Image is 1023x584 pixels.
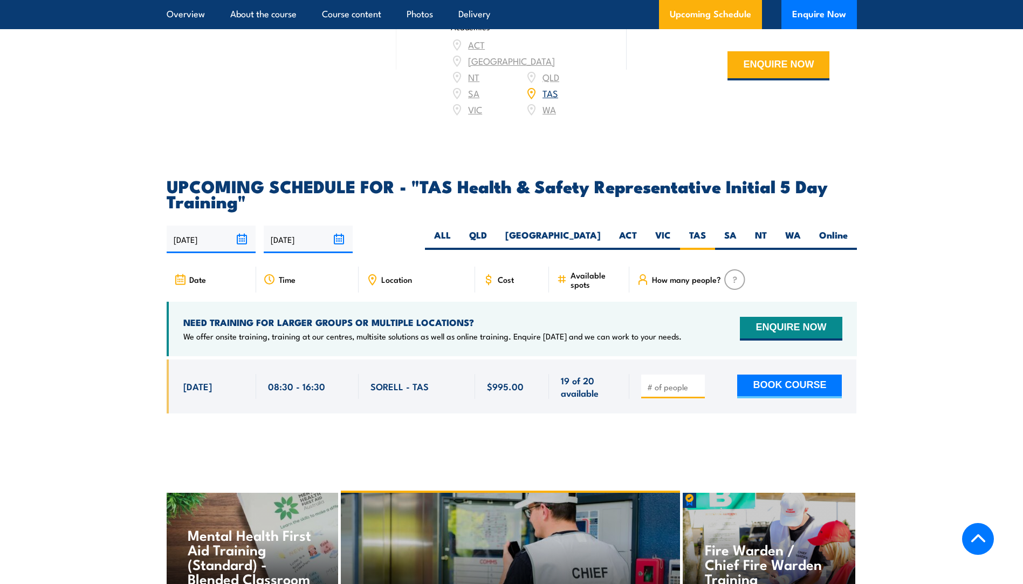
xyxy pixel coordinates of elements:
[680,229,715,250] label: TAS
[810,229,857,250] label: Online
[183,380,212,392] span: [DATE]
[183,331,682,342] p: We offer onsite training, training at our centres, multisite solutions as well as online training...
[189,275,206,284] span: Date
[167,226,256,253] input: From date
[279,275,296,284] span: Time
[740,317,842,341] button: ENQUIRE NOW
[610,229,646,250] label: ACT
[167,178,857,208] h2: UPCOMING SCHEDULE FOR - "TAS Health & Safety Representative Initial 5 Day Training"
[647,382,701,392] input: # of people
[715,229,746,250] label: SA
[498,275,514,284] span: Cost
[652,275,721,284] span: How many people?
[571,270,622,289] span: Available spots
[727,51,829,80] button: ENQUIRE NOW
[543,86,558,99] a: TAS
[370,380,429,392] span: SORELL - TAS
[183,316,682,328] h4: NEED TRAINING FOR LARGER GROUPS OR MULTIPLE LOCATIONS?
[264,226,353,253] input: To date
[460,229,496,250] label: QLD
[776,229,810,250] label: WA
[646,229,680,250] label: VIC
[746,229,776,250] label: NT
[381,275,412,284] span: Location
[268,380,325,392] span: 08:30 - 16:30
[425,229,460,250] label: ALL
[496,229,610,250] label: [GEOGRAPHIC_DATA]
[561,374,617,399] span: 19 of 20 available
[487,380,524,392] span: $995.00
[737,375,842,398] button: BOOK COURSE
